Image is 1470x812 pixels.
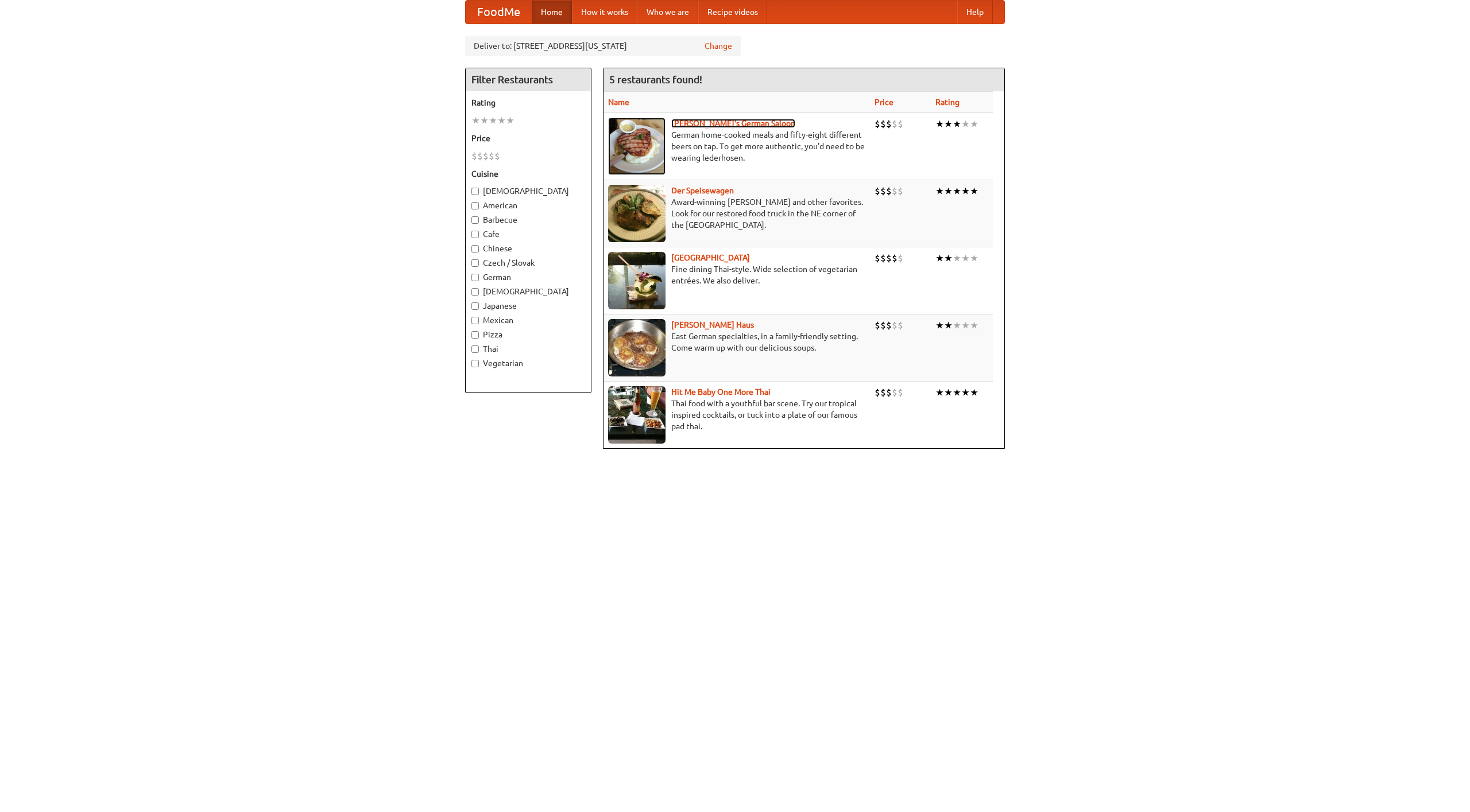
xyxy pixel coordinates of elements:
input: Czech / Slovak [471,259,479,267]
p: East German specialties, in a family-friendly setting. Come warm up with our delicious soups. [608,331,865,353]
label: [DEMOGRAPHIC_DATA] [471,286,585,297]
a: FoodMe [466,1,532,24]
li: ★ [480,114,489,127]
label: Japanese [471,300,585,312]
label: Czech / Slovak [471,257,585,269]
li: $ [886,118,892,130]
li: $ [875,252,880,265]
input: Vegetarian [471,360,479,367]
li: ★ [935,386,944,399]
li: ★ [961,252,970,265]
div: Deliver to: [STREET_ADDRESS][US_STATE] [465,36,741,56]
a: Price [875,98,893,107]
li: $ [886,386,892,399]
li: ★ [961,118,970,130]
li: $ [886,185,892,197]
label: German [471,271,585,283]
p: Award-winning [PERSON_NAME] and other favorites. Look for our restored food truck in the NE corne... [608,196,865,231]
li: $ [898,185,903,197]
img: speisewagen.jpg [608,185,666,242]
li: ★ [961,185,970,197]
p: Fine dining Thai-style. Wide selection of vegetarian entrées. We also deliver. [608,263,865,286]
a: Change [705,40,732,52]
a: Rating [935,98,960,107]
a: How it works [572,1,637,24]
input: Cafe [471,231,479,238]
li: ★ [953,118,961,130]
li: $ [471,150,477,162]
li: $ [898,252,903,265]
h4: Filter Restaurants [466,68,591,91]
li: $ [875,386,880,399]
label: American [471,200,585,211]
p: Thai food with a youthful bar scene. Try our tropical inspired cocktails, or tuck into a plate of... [608,398,865,432]
li: $ [898,319,903,332]
li: ★ [961,319,970,332]
li: ★ [944,118,953,130]
a: Name [608,98,629,107]
li: $ [875,319,880,332]
li: ★ [953,319,961,332]
label: Mexican [471,314,585,326]
input: Chinese [471,245,479,252]
li: ★ [970,252,978,265]
li: ★ [506,114,514,127]
li: ★ [935,252,944,265]
li: $ [892,319,898,332]
input: American [471,202,479,209]
li: $ [880,252,886,265]
label: Barbecue [471,214,585,226]
img: esthers.jpg [608,118,666,175]
input: German [471,274,479,281]
input: Pizza [471,331,479,339]
input: Thai [471,345,479,353]
li: $ [875,185,880,197]
li: ★ [970,319,978,332]
li: $ [875,118,880,130]
li: $ [886,319,892,332]
li: ★ [935,185,944,197]
input: Barbecue [471,216,479,224]
input: Mexican [471,317,479,324]
label: [DEMOGRAPHIC_DATA] [471,185,585,197]
li: ★ [489,114,497,127]
li: ★ [944,185,953,197]
li: ★ [944,386,953,399]
li: $ [494,150,500,162]
li: $ [483,150,489,162]
li: $ [477,150,483,162]
a: Recipe videos [698,1,767,24]
a: Hit Me Baby One More Thai [671,387,771,397]
img: babythai.jpg [608,386,666,444]
li: $ [880,185,886,197]
li: $ [898,118,903,130]
li: $ [892,252,898,265]
li: $ [898,386,903,399]
a: Home [532,1,572,24]
li: ★ [953,386,961,399]
label: Cafe [471,228,585,240]
li: $ [880,319,886,332]
label: Chinese [471,243,585,254]
li: ★ [935,319,944,332]
a: [GEOGRAPHIC_DATA] [671,253,750,262]
a: [PERSON_NAME] Haus [671,320,754,329]
li: $ [892,185,898,197]
h5: Price [471,133,585,144]
li: ★ [944,252,953,265]
li: ★ [970,386,978,399]
label: Pizza [471,329,585,340]
li: ★ [944,319,953,332]
ng-pluralize: 5 restaurants found! [609,74,702,85]
input: [DEMOGRAPHIC_DATA] [471,288,479,296]
img: satay.jpg [608,252,666,309]
li: $ [489,150,494,162]
b: [PERSON_NAME]'s German Saloon [671,119,795,128]
li: ★ [953,252,961,265]
input: [DEMOGRAPHIC_DATA] [471,188,479,195]
a: Who we are [637,1,698,24]
input: Japanese [471,302,479,310]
